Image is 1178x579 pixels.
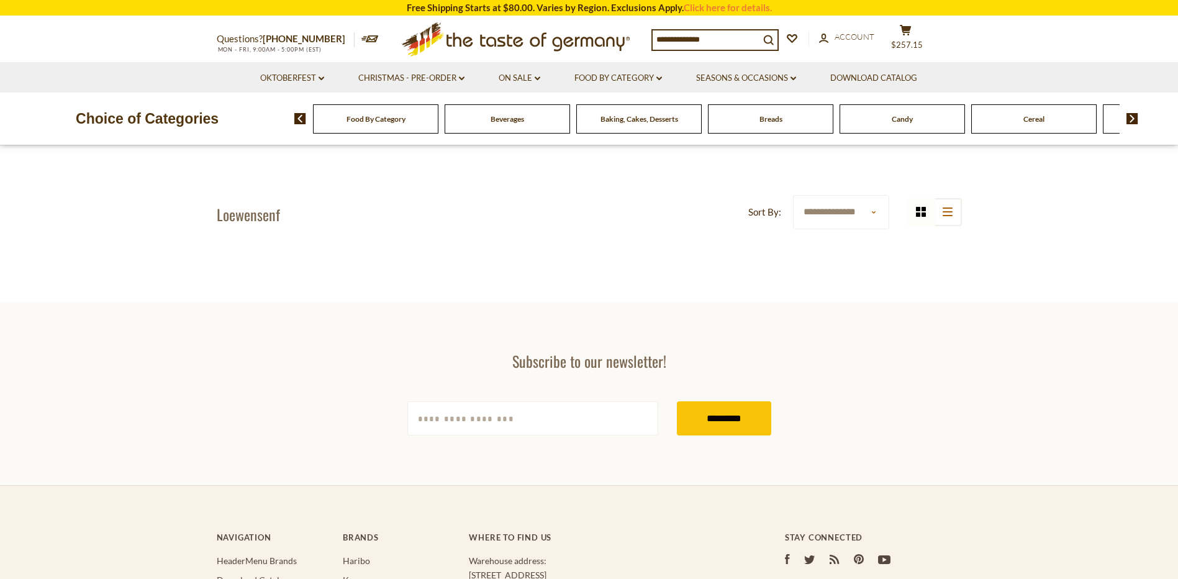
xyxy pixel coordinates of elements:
[759,114,782,124] a: Breads
[217,31,355,47] p: Questions?
[347,114,406,124] a: Food By Category
[819,30,874,44] a: Account
[343,555,370,566] a: Haribo
[684,2,772,13] a: Click here for details.
[785,532,962,542] h4: Stay Connected
[600,114,678,124] a: Baking, Cakes, Desserts
[469,532,735,542] h4: Where to find us
[574,71,662,85] a: Food By Category
[887,24,925,55] button: $257.15
[358,71,464,85] a: Christmas - PRE-ORDER
[835,32,874,42] span: Account
[1023,114,1044,124] a: Cereal
[217,532,330,542] h4: Navigation
[491,114,524,124] a: Beverages
[263,33,345,44] a: [PHONE_NUMBER]
[217,46,322,53] span: MON - FRI, 9:00AM - 5:00PM (EST)
[892,114,913,124] a: Candy
[1126,113,1138,124] img: next arrow
[830,71,917,85] a: Download Catalog
[217,555,297,566] a: HeaderMenu Brands
[260,71,324,85] a: Oktoberfest
[696,71,796,85] a: Seasons & Occasions
[407,352,771,370] h3: Subscribe to our newsletter!
[499,71,540,85] a: On Sale
[294,113,306,124] img: previous arrow
[343,532,456,542] h4: Brands
[217,205,280,224] h1: Loewensenf
[748,204,781,220] label: Sort By:
[891,40,923,50] span: $257.15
